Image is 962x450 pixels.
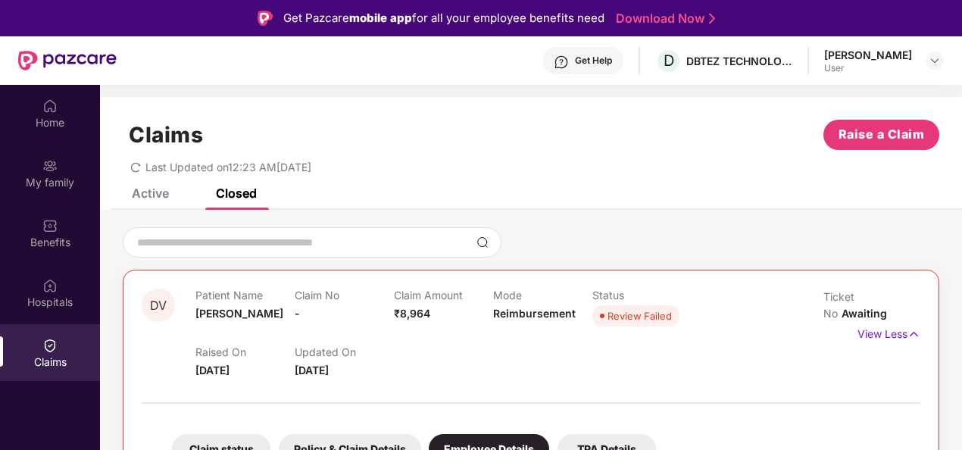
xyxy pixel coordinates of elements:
div: User [824,62,912,74]
span: [DATE] [195,364,230,377]
img: svg+xml;base64,PHN2ZyBpZD0iQ2xhaW0iIHhtbG5zPSJodHRwOi8vd3d3LnczLm9yZy8yMDAwL3N2ZyIgd2lkdGg9IjIwIi... [42,338,58,353]
h1: Claims [129,122,203,148]
p: Raised On [195,345,295,358]
button: Raise a Claim [823,120,939,150]
img: Logo [258,11,273,26]
div: Get Help [575,55,612,67]
a: Download Now [616,11,711,27]
div: Closed [216,186,257,201]
p: Claim Amount [394,289,493,302]
div: Get Pazcare for all your employee benefits need [283,9,604,27]
span: redo [130,161,141,173]
img: svg+xml;base64,PHN2ZyBpZD0iU2VhcmNoLTMyeDMyIiB4bWxucz0iaHR0cDovL3d3dy53My5vcmcvMjAwMC9zdmciIHdpZH... [476,236,489,248]
p: View Less [857,322,920,342]
span: [DATE] [295,364,329,377]
span: Raise a Claim [839,125,925,144]
p: Updated On [295,345,394,358]
img: Stroke [709,11,715,27]
img: svg+xml;base64,PHN2ZyBpZD0iSGVscC0zMngzMiIgeG1sbnM9Imh0dHA6Ly93d3cudzMub3JnLzIwMDAvc3ZnIiB3aWR0aD... [554,55,569,70]
span: Awaiting [842,307,887,320]
img: svg+xml;base64,PHN2ZyB4bWxucz0iaHR0cDovL3d3dy53My5vcmcvMjAwMC9zdmciIHdpZHRoPSIxNyIgaGVpZ2h0PSIxNy... [907,326,920,342]
span: - [295,307,300,320]
div: [PERSON_NAME] [824,48,912,62]
span: Reimbursement [493,307,576,320]
div: Review Failed [607,308,672,323]
p: Patient Name [195,289,295,302]
span: Ticket No [823,290,854,320]
img: svg+xml;base64,PHN2ZyB3aWR0aD0iMjAiIGhlaWdodD0iMjAiIHZpZXdCb3g9IjAgMCAyMCAyMCIgZmlsbD0ibm9uZSIgeG... [42,158,58,173]
div: Active [132,186,169,201]
span: D [664,52,674,70]
img: svg+xml;base64,PHN2ZyBpZD0iRHJvcGRvd24tMzJ4MzIiIHhtbG5zPSJodHRwOi8vd3d3LnczLm9yZy8yMDAwL3N2ZyIgd2... [929,55,941,67]
img: svg+xml;base64,PHN2ZyBpZD0iQmVuZWZpdHMiIHhtbG5zPSJodHRwOi8vd3d3LnczLm9yZy8yMDAwL3N2ZyIgd2lkdGg9Ij... [42,218,58,233]
img: svg+xml;base64,PHN2ZyBpZD0iSG9tZSIgeG1sbnM9Imh0dHA6Ly93d3cudzMub3JnLzIwMDAvc3ZnIiB3aWR0aD0iMjAiIG... [42,98,58,114]
span: Last Updated on 12:23 AM[DATE] [145,161,311,173]
div: DBTEZ TECHNOLOGIES PRIVATE LIMITED [686,54,792,68]
strong: mobile app [349,11,412,25]
p: Claim No [295,289,394,302]
img: New Pazcare Logo [18,51,117,70]
img: svg+xml;base64,PHN2ZyBpZD0iSG9zcGl0YWxzIiB4bWxucz0iaHR0cDovL3d3dy53My5vcmcvMjAwMC9zdmciIHdpZHRoPS... [42,278,58,293]
span: ₹8,964 [394,307,430,320]
span: [PERSON_NAME] [195,307,283,320]
span: DV [150,299,167,312]
p: Status [592,289,692,302]
p: Mode [493,289,592,302]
